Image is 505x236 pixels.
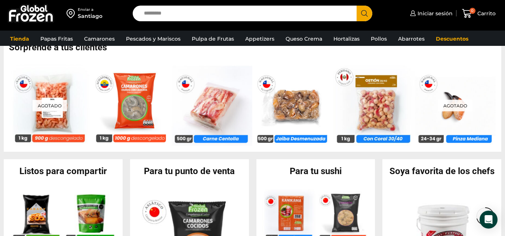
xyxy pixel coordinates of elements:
a: Camarones [80,32,118,46]
h2: Para tu punto de venta [130,167,249,176]
a: Hortalizas [330,32,363,46]
span: 0 [469,8,475,14]
h2: Listos para compartir [4,167,123,176]
a: Appetizers [241,32,278,46]
a: Tienda [6,32,33,46]
div: Open Intercom Messenger [480,211,498,229]
a: Papas Fritas [37,32,77,46]
a: Abarrotes [394,32,428,46]
img: address-field-icon.svg [67,7,78,20]
button: Search button [357,6,372,21]
a: Pulpa de Frutas [188,32,238,46]
span: Iniciar sesión [416,10,453,17]
a: 0 Carrito [460,5,498,22]
a: Iniciar sesión [408,6,453,21]
a: Queso Crema [282,32,326,46]
div: Enviar a [78,7,102,12]
a: Descuentos [432,32,472,46]
p: Agotado [33,100,67,111]
h2: Soya favorita de los chefs [382,167,501,176]
h2: Para tu sushi [256,167,375,176]
p: Agotado [438,100,472,111]
span: Carrito [475,10,496,17]
a: Pescados y Mariscos [122,32,184,46]
h2: Sorprende a tus clientes [9,43,501,52]
div: Santiago [78,12,102,20]
a: Pollos [367,32,391,46]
